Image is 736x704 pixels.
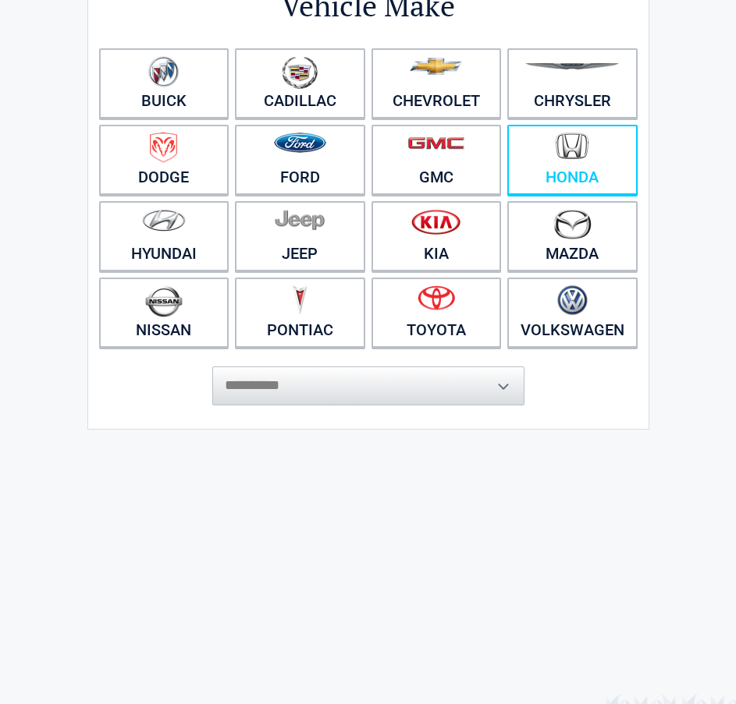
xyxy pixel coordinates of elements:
img: chrysler [524,63,620,70]
a: Chrysler [507,48,638,119]
a: Cadillac [235,48,365,119]
a: Volkswagen [507,278,638,348]
a: Hyundai [99,201,229,271]
a: Toyota [372,278,502,348]
a: Mazda [507,201,638,271]
a: Nissan [99,278,229,348]
img: chevrolet [410,58,462,75]
a: Chevrolet [372,48,502,119]
a: Dodge [99,125,229,195]
a: GMC [372,125,502,195]
img: cadillac [282,56,318,89]
img: pontiac [292,285,308,315]
img: gmc [407,136,464,150]
a: Jeep [235,201,365,271]
img: kia [411,209,460,235]
a: Honda [507,125,638,195]
img: nissan [145,285,183,317]
a: Buick [99,48,229,119]
a: Ford [235,125,365,195]
a: Kia [372,201,502,271]
img: toyota [418,285,455,310]
img: mazda [553,209,592,239]
a: Pontiac [235,278,365,348]
img: jeep [275,209,325,231]
img: honda [556,133,588,160]
img: buick [148,56,179,87]
img: ford [274,133,326,153]
img: hyundai [142,209,186,232]
img: volkswagen [557,285,588,316]
img: dodge [150,133,177,163]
